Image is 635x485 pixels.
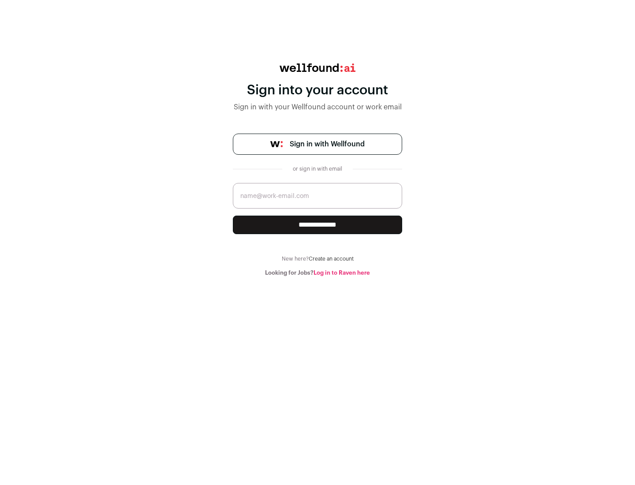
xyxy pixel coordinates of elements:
[233,102,402,112] div: Sign in with your Wellfound account or work email
[233,255,402,262] div: New here?
[314,270,370,276] a: Log in to Raven here
[233,269,402,276] div: Looking for Jobs?
[233,134,402,155] a: Sign in with Wellfound
[233,183,402,209] input: name@work-email.com
[270,141,283,147] img: wellfound-symbol-flush-black-fb3c872781a75f747ccb3a119075da62bfe97bd399995f84a933054e44a575c4.png
[289,165,346,172] div: or sign in with email
[280,63,355,72] img: wellfound:ai
[290,139,365,149] span: Sign in with Wellfound
[233,82,402,98] div: Sign into your account
[309,256,354,261] a: Create an account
